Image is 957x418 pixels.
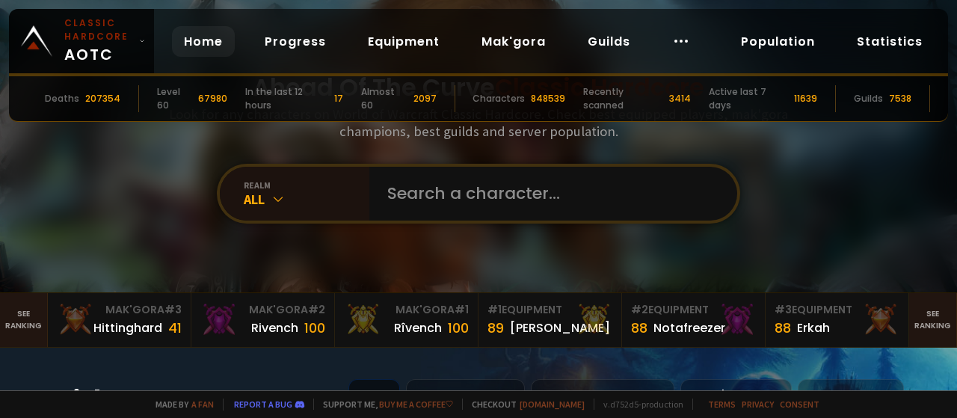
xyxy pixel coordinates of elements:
[775,318,791,338] div: 88
[531,379,674,411] div: Defias Pillager
[198,92,227,105] div: 67980
[478,293,622,347] a: #1Equipment89[PERSON_NAME]
[729,26,827,57] a: Population
[85,92,120,105] div: 207354
[909,293,957,347] a: Seeranking
[253,26,338,57] a: Progress
[873,388,885,403] small: EU
[797,319,830,337] div: Erkah
[379,399,453,410] a: Buy me a coffee
[45,92,79,105] div: Deaths
[234,399,292,410] a: Report a bug
[64,16,133,43] small: Classic Hardcore
[244,179,369,191] div: realm
[669,92,691,105] div: 3414
[64,16,133,66] span: AOTC
[413,92,437,105] div: 2097
[348,379,400,411] div: All
[576,26,642,57] a: Guilds
[244,191,369,208] div: All
[344,302,469,318] div: Mak'Gora
[845,26,935,57] a: Statistics
[406,379,525,411] div: Skull Rock
[313,399,453,410] span: Support me,
[304,318,325,338] div: 100
[760,388,773,403] small: EU
[491,388,506,403] small: NA
[653,319,725,337] div: Notafreezer
[172,26,235,57] a: Home
[780,399,819,410] a: Consent
[251,319,298,337] div: Rivench
[394,319,442,337] div: Rîvench
[631,318,647,338] div: 88
[157,85,192,112] div: Level 60
[487,302,502,317] span: # 1
[200,302,325,318] div: Mak'Gora
[147,399,214,410] span: Made by
[9,9,154,73] a: Classic HardcoreAOTC
[631,302,756,318] div: Equipment
[583,85,663,112] div: Recently scanned
[622,293,766,347] a: #2Equipment88Notafreezer
[93,319,162,337] div: Hittinghard
[594,399,683,410] span: v. d752d5 - production
[775,302,792,317] span: # 3
[487,318,504,338] div: 89
[473,92,525,105] div: Characters
[335,293,478,347] a: Mak'Gora#1Rîvench100
[48,293,191,347] a: Mak'Gora#3Hittinghard41
[191,293,335,347] a: Mak'Gora#2Rivench100
[191,399,214,410] a: a fan
[520,399,585,410] a: [DOMAIN_NAME]
[163,105,794,140] h3: Look for any characters on World of Warcraft Classic Hardcore. Check best equipped players, mak'g...
[680,379,792,411] div: Nek'Rosh
[470,26,558,57] a: Mak'gora
[854,92,883,105] div: Guilds
[245,85,328,112] div: In the last 12 hours
[641,388,656,403] small: NA
[356,26,452,57] a: Equipment
[487,302,612,318] div: Equipment
[378,167,719,221] input: Search a character...
[510,319,610,337] div: [PERSON_NAME]
[708,399,736,410] a: Terms
[168,318,182,338] div: 41
[455,302,469,317] span: # 1
[742,399,774,410] a: Privacy
[462,399,585,410] span: Checkout
[164,302,182,317] span: # 3
[794,92,817,105] div: 11639
[775,302,899,318] div: Equipment
[57,302,182,318] div: Mak'Gora
[766,293,909,347] a: #3Equipment88Erkah
[448,318,469,338] div: 100
[889,92,911,105] div: 7538
[531,92,565,105] div: 848539
[361,85,407,112] div: Almost 60
[308,302,325,317] span: # 2
[334,92,343,105] div: 17
[798,379,904,411] div: Stitches
[709,85,788,112] div: Active last 7 days
[631,302,648,317] span: # 2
